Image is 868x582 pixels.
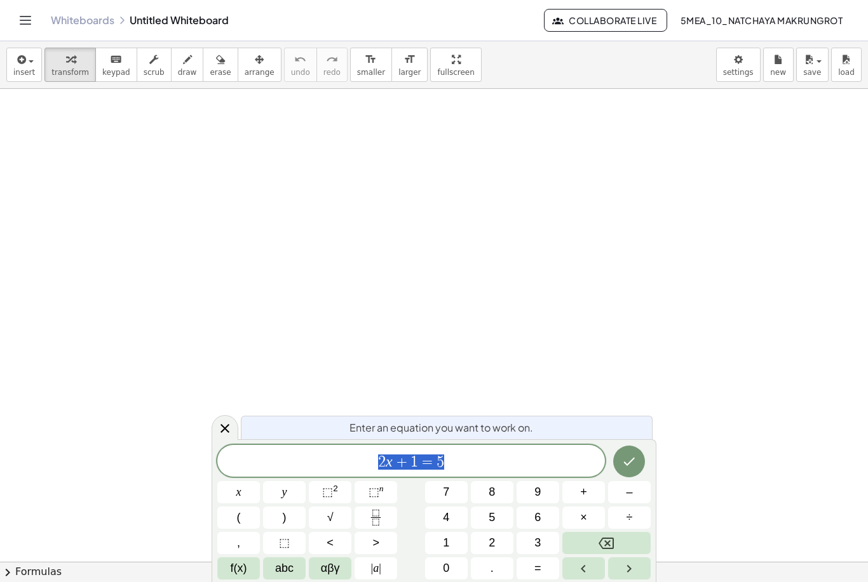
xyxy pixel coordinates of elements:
[796,48,829,82] button: save
[263,532,306,554] button: Placeholder
[425,481,468,503] button: 7
[626,484,632,501] span: –
[437,68,474,77] span: fullscreen
[357,68,385,77] span: smaller
[770,68,786,77] span: new
[410,454,418,470] span: 1
[627,509,633,526] span: ÷
[44,48,96,82] button: transform
[580,509,587,526] span: ×
[279,534,290,552] span: ⬚
[309,557,351,579] button: Greek alphabet
[217,557,260,579] button: Functions
[263,481,306,503] button: y
[217,481,260,503] button: x
[534,509,541,526] span: 6
[670,9,853,32] button: 5MEA_10_Natchaya Makrungrot
[294,52,306,67] i: undo
[210,68,231,77] span: erase
[238,48,281,82] button: arrange
[102,68,130,77] span: keypad
[171,48,204,82] button: draw
[6,48,42,82] button: insert
[534,560,541,577] span: =
[231,560,247,577] span: f(x)
[355,506,397,529] button: Fraction
[489,484,495,501] span: 8
[365,52,377,67] i: format_size
[326,52,338,67] i: redo
[443,534,449,552] span: 1
[371,562,374,574] span: |
[425,532,468,554] button: 1
[443,509,449,526] span: 4
[316,48,348,82] button: redoredo
[425,557,468,579] button: 0
[471,532,513,554] button: 2
[323,68,341,77] span: redo
[386,453,393,470] var: x
[178,68,197,77] span: draw
[680,15,843,26] span: 5MEA_10_Natchaya Makrungrot
[355,557,397,579] button: Absolute value
[831,48,862,82] button: load
[283,509,287,526] span: )
[562,481,605,503] button: Plus
[471,481,513,503] button: 8
[217,532,260,554] button: ,
[544,9,667,32] button: Collaborate Live
[263,506,306,529] button: )
[534,534,541,552] span: 3
[245,68,275,77] span: arrange
[350,48,392,82] button: format_sizesmaller
[517,506,559,529] button: 6
[803,68,821,77] span: save
[608,557,651,579] button: Right arrow
[443,484,449,501] span: 7
[372,534,379,552] span: >
[489,509,495,526] span: 5
[613,446,645,477] button: Done
[555,15,656,26] span: Collaborate Live
[110,52,122,67] i: keyboard
[284,48,317,82] button: undoundo
[13,68,35,77] span: insert
[398,68,421,77] span: larger
[471,557,513,579] button: .
[379,562,381,574] span: |
[562,506,605,529] button: Times
[580,484,587,501] span: +
[275,560,294,577] span: abc
[237,509,241,526] span: (
[723,68,754,77] span: settings
[443,560,449,577] span: 0
[763,48,794,82] button: new
[203,48,238,82] button: erase
[517,481,559,503] button: 9
[51,14,114,27] a: Whiteboards
[391,48,428,82] button: format_sizelarger
[430,48,481,82] button: fullscreen
[291,68,310,77] span: undo
[333,484,338,493] sup: 2
[608,506,651,529] button: Divide
[393,454,411,470] span: +
[137,48,172,82] button: scrub
[321,560,340,577] span: αβγ
[378,454,386,470] span: 2
[418,454,437,470] span: =
[237,534,240,552] span: ,
[489,534,495,552] span: 2
[95,48,137,82] button: keyboardkeypad
[562,557,605,579] button: Left arrow
[562,532,651,554] button: Backspace
[355,532,397,554] button: Greater than
[369,486,379,498] span: ⬚
[51,68,89,77] span: transform
[327,534,334,552] span: <
[371,560,381,577] span: a
[379,484,384,493] sup: n
[491,560,494,577] span: .
[15,10,36,30] button: Toggle navigation
[517,557,559,579] button: Equals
